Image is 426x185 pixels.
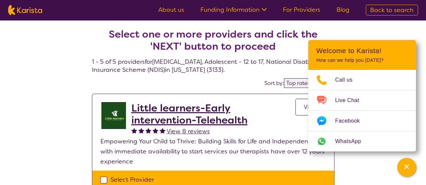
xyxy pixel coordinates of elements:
[308,40,416,151] div: Channel Menu
[283,6,320,14] a: For Providers
[167,126,210,136] a: View 8 reviews
[100,102,127,129] img: f55hkdaos5cvjyfbzwno.jpg
[316,47,408,55] h2: Welcome to Karista!
[138,128,144,133] img: fullstar
[370,6,414,14] span: Back to search
[316,57,408,63] p: How can we help you [DATE]?
[92,12,334,74] h4: 1 - 5 of 5 providers for [MEDICAL_DATA] , Adolescent - 12 to 17 , National Disability Insurance S...
[100,136,326,167] p: Empowering Your Child to Thrive: Building Skills for Life and Independence with immediate availab...
[336,6,350,14] a: Blog
[308,70,416,151] ul: Choose channel
[264,80,284,87] label: Sort by:
[200,6,267,14] a: Funding Information
[335,116,368,126] span: Facebook
[153,128,158,133] img: fullstar
[397,158,416,177] button: Channel Menu
[160,128,165,133] img: fullstar
[131,128,137,133] img: fullstar
[366,5,418,15] a: Back to search
[335,95,367,105] span: Live Chat
[295,99,326,115] a: View
[100,28,326,52] h2: Select one or more providers and click the 'NEXT' button to proceed
[145,128,151,133] img: fullstar
[131,102,295,126] a: Little learners-Early intervention-Telehealth
[8,5,42,15] img: Karista logo
[158,6,184,14] a: About us
[335,136,369,146] span: WhatsApp
[308,131,416,151] a: Web link opens in a new tab.
[167,127,210,135] span: View 8 reviews
[335,75,361,85] span: Call us
[304,103,318,111] span: View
